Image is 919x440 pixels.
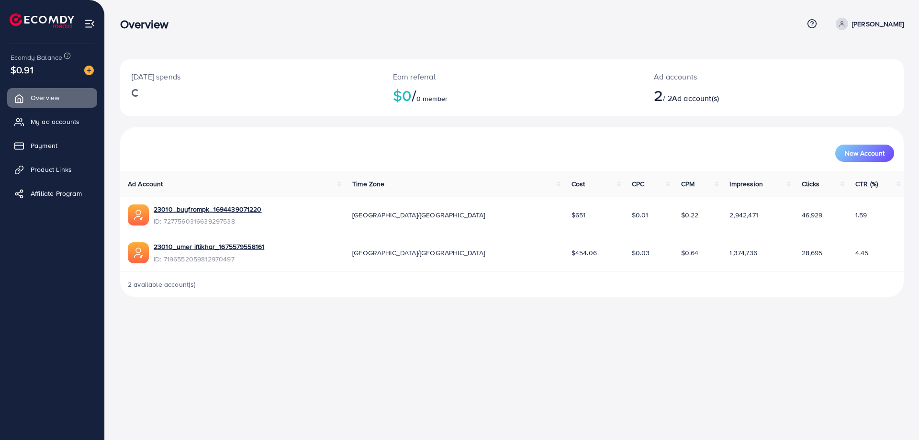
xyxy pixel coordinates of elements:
span: CPC [632,179,644,189]
span: 4.45 [855,248,869,258]
span: [GEOGRAPHIC_DATA]/[GEOGRAPHIC_DATA] [352,248,485,258]
img: image [84,66,94,75]
span: ID: 7196552059812970497 [154,254,264,264]
a: Product Links [7,160,97,179]
a: Payment [7,136,97,155]
span: Ad account(s) [672,93,719,103]
a: [PERSON_NAME] [832,18,904,30]
span: Overview [31,93,59,102]
span: $651 [572,210,586,220]
span: Ecomdy Balance [11,53,62,62]
span: 2 available account(s) [128,280,196,289]
a: Affiliate Program [7,184,97,203]
a: 23010_umer iftikhar_1675579558161 [154,242,264,251]
span: New Account [845,150,885,157]
span: Ad Account [128,179,163,189]
h3: Overview [120,17,176,31]
span: $0.22 [681,210,699,220]
span: 0 member [416,94,448,103]
span: 1,374,736 [729,248,757,258]
a: Overview [7,88,97,107]
span: 28,695 [802,248,823,258]
span: 2,942,471 [729,210,758,220]
span: CPM [681,179,695,189]
img: menu [84,18,95,29]
span: Time Zone [352,179,384,189]
button: New Account [835,145,894,162]
p: [PERSON_NAME] [852,18,904,30]
p: Ad accounts [654,71,827,82]
span: Affiliate Program [31,189,82,198]
span: $0.91 [11,63,34,77]
span: Clicks [802,179,820,189]
h2: / 2 [654,86,827,104]
span: Product Links [31,165,72,174]
span: $454.06 [572,248,597,258]
a: My ad accounts [7,112,97,131]
span: Payment [31,141,57,150]
span: [GEOGRAPHIC_DATA]/[GEOGRAPHIC_DATA] [352,210,485,220]
img: ic-ads-acc.e4c84228.svg [128,204,149,226]
h2: $0 [393,86,631,104]
span: $0.64 [681,248,699,258]
img: logo [10,13,74,28]
span: 46,929 [802,210,823,220]
span: $0.03 [632,248,650,258]
img: ic-ads-acc.e4c84228.svg [128,242,149,263]
p: Earn referral [393,71,631,82]
span: ID: 7277560316639297538 [154,216,262,226]
span: CTR (%) [855,179,878,189]
span: $0.01 [632,210,649,220]
span: Cost [572,179,585,189]
span: My ad accounts [31,117,79,126]
span: 1.59 [855,210,867,220]
span: / [412,84,416,106]
p: [DATE] spends [132,71,370,82]
span: 2 [654,84,663,106]
span: Impression [729,179,763,189]
a: 23010_buyfrompk_1694439071220 [154,204,262,214]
